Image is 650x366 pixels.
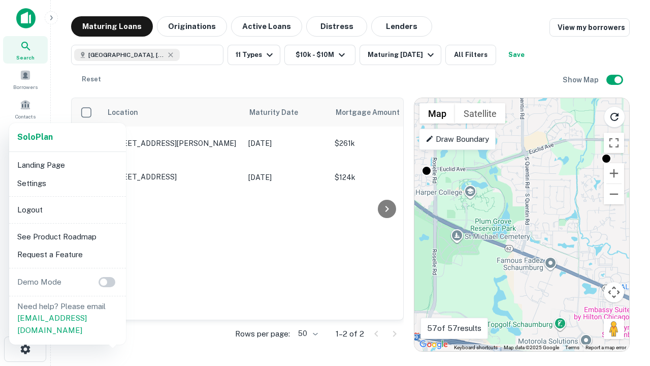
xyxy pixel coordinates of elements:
li: See Product Roadmap [13,228,122,246]
strong: Solo Plan [17,132,53,142]
li: Request a Feature [13,246,122,264]
a: SoloPlan [17,131,53,143]
p: Need help? Please email [17,300,118,337]
li: Landing Page [13,156,122,174]
a: [EMAIL_ADDRESS][DOMAIN_NAME] [17,314,87,334]
li: Settings [13,174,122,193]
li: Logout [13,201,122,219]
p: Demo Mode [13,276,66,288]
iframe: Chat Widget [599,285,650,333]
